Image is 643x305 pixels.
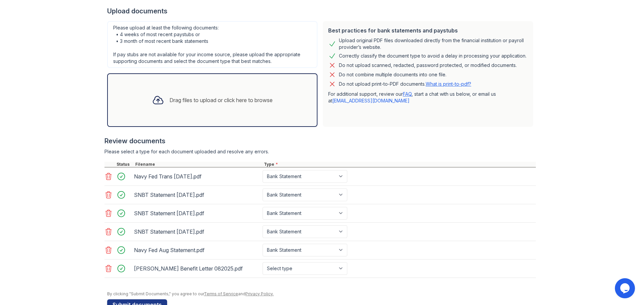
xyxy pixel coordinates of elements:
div: Drag files to upload or click here to browse [169,96,273,104]
div: Type [263,162,536,167]
iframe: chat widget [615,278,636,298]
a: Privacy Policy. [245,291,274,296]
div: Correctly classify the document type to avoid a delay in processing your application. [339,52,526,60]
div: SNBT Statement [DATE].pdf [134,208,260,219]
a: Terms of Service [204,291,238,296]
div: Upload documents [107,6,536,16]
a: FAQ [403,91,412,97]
a: What is print-to-pdf? [426,81,471,87]
div: Please select a type for each document uploaded and resolve any errors. [104,148,536,155]
div: Review documents [104,136,536,146]
div: Best practices for bank statements and paystubs [328,26,528,34]
div: By clicking "Submit Documents," you agree to our and [107,291,536,297]
div: Navy Fed Trans [DATE].pdf [134,171,260,182]
div: Status [115,162,134,167]
div: SNBT Statement [DATE].pdf [134,226,260,237]
div: Please upload at least the following documents: • 4 weeks of most recent paystubs or • 3 month of... [107,21,317,68]
div: [PERSON_NAME] Benefit Letter 082025.pdf [134,263,260,274]
div: Filename [134,162,263,167]
p: For additional support, review our , start a chat with us below, or email us at [328,91,528,104]
a: [EMAIL_ADDRESS][DOMAIN_NAME] [332,98,410,103]
div: Do not combine multiple documents into one file. [339,71,446,79]
div: Upload original PDF files downloaded directly from the financial institution or payroll provider’... [339,37,528,51]
div: Navy Fed Aug Statement.pdf [134,245,260,255]
p: Do not upload print-to-PDF documents. [339,81,471,87]
div: SNBT Statement [DATE].pdf [134,189,260,200]
div: Do not upload scanned, redacted, password protected, or modified documents. [339,61,517,69]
